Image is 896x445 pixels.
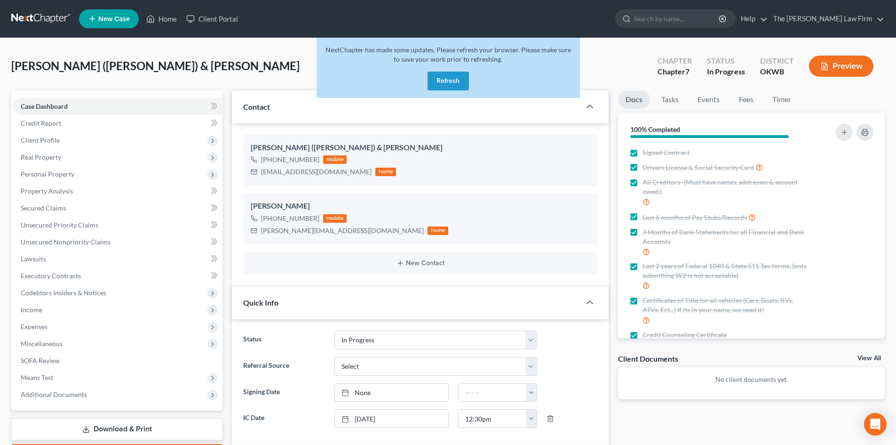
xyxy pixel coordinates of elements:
div: mobile [323,155,347,164]
a: Executory Contracts [13,267,222,284]
a: [DATE] [335,410,448,428]
span: Means Test [21,373,53,381]
span: Signed Contract [642,148,690,157]
div: [PHONE_NUMBER] [261,214,319,223]
label: Referral Source [238,357,329,376]
a: Lawsuits [13,251,222,267]
div: District [760,56,794,66]
span: Unsecured Nonpriority Claims [21,238,111,246]
button: Preview [809,56,873,77]
span: Drivers License & Social Security Card [642,163,754,172]
a: Client Portal [182,10,243,27]
span: Executory Contracts [21,272,81,280]
div: [PERSON_NAME] ([PERSON_NAME]) & [PERSON_NAME] [251,142,590,154]
input: -- : -- [459,384,526,402]
span: Client Profile [21,136,60,144]
span: Lawsuits [21,255,46,263]
span: Expenses [21,323,48,331]
span: Quick Info [243,298,278,307]
input: -- : -- [459,410,526,428]
span: Miscellaneous [21,340,63,348]
span: [PERSON_NAME] ([PERSON_NAME]) & [PERSON_NAME] [11,59,300,73]
span: Case Dashboard [21,102,68,110]
div: Open Intercom Messenger [864,413,887,436]
div: Status [707,56,745,66]
a: Unsecured Priority Claims [13,217,222,234]
span: 7 [685,67,690,76]
span: SOFA Review [21,356,60,364]
a: Help [736,10,768,27]
span: 3 Months of Bank Statements for all Financial and Bank Accounts [642,227,810,246]
span: Income [21,306,42,314]
input: Search by name... [634,10,720,27]
label: Status [238,331,329,349]
a: Case Dashboard [13,98,222,115]
span: Property Analysis [21,187,73,195]
div: [PHONE_NUMBER] [261,155,319,164]
a: SOFA Review [13,352,222,369]
button: Refresh [428,72,469,90]
a: Home [142,10,182,27]
span: Secured Claims [21,204,66,212]
span: Last 2 years of Federal 1040 & State 511 Tax forms. (only submitting W2 is not acceptable) [642,261,810,280]
div: Chapter [658,56,692,66]
a: View All [857,355,881,362]
a: Tasks [654,90,686,109]
div: In Progress [707,66,745,77]
a: Secured Claims [13,200,222,217]
span: Additional Documents [21,390,87,398]
div: home [428,227,448,235]
a: Download & Print [11,418,222,440]
span: NextChapter has made some updates. Please refresh your browser. Please make sure to save your wor... [325,46,571,63]
a: Unsecured Nonpriority Claims [13,234,222,251]
div: mobile [323,214,347,223]
div: home [375,168,396,176]
div: [PERSON_NAME][EMAIL_ADDRESS][DOMAIN_NAME] [261,226,424,235]
span: Last 6 months of Pay Stubs/Records [642,213,747,222]
label: Signing Date [238,383,329,402]
span: Personal Property [21,170,74,178]
a: The [PERSON_NAME] Law Firm [769,10,884,27]
span: New Case [98,16,130,23]
span: Codebtors Insiders & Notices [21,289,106,297]
span: Unsecured Priority Claims [21,221,98,229]
span: Certificates of Title for all vehicles (Cars, Boats, RVs, ATVs, Ect...) If its in your name, we n... [642,296,810,315]
div: [EMAIL_ADDRESS][DOMAIN_NAME] [261,167,372,177]
div: [PERSON_NAME] [251,201,590,212]
a: Credit Report [13,115,222,132]
span: Contact [243,102,270,111]
label: IC Date [238,409,329,428]
span: All Creditors- (Must have names, addresses & amount owed.) [642,178,810,196]
div: Client Documents [618,354,678,364]
a: Events [690,90,727,109]
a: Docs [618,90,650,109]
div: OKWB [760,66,794,77]
a: Fees [731,90,761,109]
span: Credit Report [21,119,61,127]
a: Property Analysis [13,183,222,200]
button: New Contact [251,259,590,267]
a: Timer [765,90,799,109]
strong: 100% Completed [630,125,680,133]
span: Credit Counseling Certificate [642,330,727,340]
span: Real Property [21,153,61,161]
div: Chapter [658,66,692,77]
p: No client documents yet. [626,375,877,384]
a: None [335,384,448,402]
